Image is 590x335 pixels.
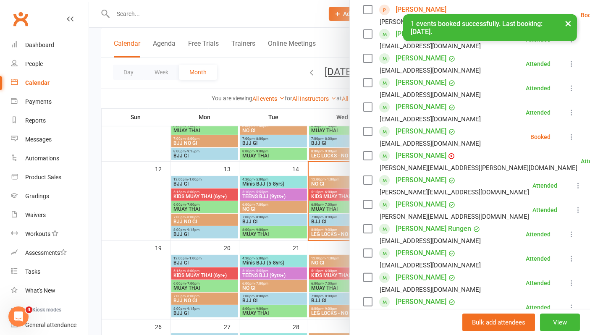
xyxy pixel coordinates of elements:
[11,225,89,243] a: Workouts
[530,134,551,140] div: Booked
[8,306,29,327] iframe: Intercom live chat
[526,304,551,310] div: Attended
[380,211,529,222] div: [PERSON_NAME][EMAIL_ADDRESS][DOMAIN_NAME]
[11,130,89,149] a: Messages
[380,284,481,295] div: [EMAIL_ADDRESS][DOMAIN_NAME]
[380,187,529,198] div: [PERSON_NAME][EMAIL_ADDRESS][DOMAIN_NAME]
[11,92,89,111] a: Payments
[526,231,551,237] div: Attended
[25,249,67,256] div: Assessments
[532,207,557,213] div: Attended
[396,149,446,162] a: [PERSON_NAME]
[25,212,46,218] div: Waivers
[380,236,481,246] div: [EMAIL_ADDRESS][DOMAIN_NAME]
[526,85,551,91] div: Attended
[11,262,89,281] a: Tasks
[396,125,446,138] a: [PERSON_NAME]
[396,173,446,187] a: [PERSON_NAME]
[25,155,59,162] div: Automations
[526,110,551,115] div: Attended
[396,100,446,114] a: [PERSON_NAME]
[11,187,89,206] a: Gradings
[396,76,446,89] a: [PERSON_NAME]
[11,111,89,130] a: Reports
[25,287,55,294] div: What's New
[25,42,54,48] div: Dashboard
[526,280,551,286] div: Attended
[25,193,49,199] div: Gradings
[11,281,89,300] a: What's New
[25,268,40,275] div: Tasks
[26,306,32,313] span: 4
[380,260,481,271] div: [EMAIL_ADDRESS][DOMAIN_NAME]
[25,79,50,86] div: Calendar
[11,36,89,55] a: Dashboard
[403,14,577,41] div: 1 events booked successfully. Last booking: [DATE].
[462,313,535,331] button: Bulk add attendees
[396,198,446,211] a: [PERSON_NAME]
[25,174,61,181] div: Product Sales
[11,316,89,335] a: General attendance kiosk mode
[532,183,557,188] div: Attended
[11,243,89,262] a: Assessments
[396,3,446,16] a: [PERSON_NAME]
[11,73,89,92] a: Calendar
[11,55,89,73] a: People
[25,60,43,67] div: People
[380,41,481,52] div: [EMAIL_ADDRESS][DOMAIN_NAME]
[540,313,580,331] button: View
[526,61,551,67] div: Attended
[380,138,481,149] div: [EMAIL_ADDRESS][DOMAIN_NAME]
[526,256,551,262] div: Attended
[10,8,31,29] a: Clubworx
[561,14,576,32] button: ×
[25,98,52,105] div: Payments
[380,65,481,76] div: [EMAIL_ADDRESS][DOMAIN_NAME]
[380,162,577,173] div: [PERSON_NAME][EMAIL_ADDRESS][PERSON_NAME][DOMAIN_NAME]
[11,168,89,187] a: Product Sales
[396,246,446,260] a: [PERSON_NAME]
[11,206,89,225] a: Waivers
[396,271,446,284] a: [PERSON_NAME]
[25,117,46,124] div: Reports
[396,222,471,236] a: [PERSON_NAME] Rungen
[11,149,89,168] a: Automations
[25,322,76,328] div: General attendance
[25,136,52,143] div: Messages
[25,230,50,237] div: Workouts
[396,52,446,65] a: [PERSON_NAME]
[396,295,446,309] a: [PERSON_NAME]
[380,89,481,100] div: [EMAIL_ADDRESS][DOMAIN_NAME]
[380,114,481,125] div: [EMAIL_ADDRESS][DOMAIN_NAME]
